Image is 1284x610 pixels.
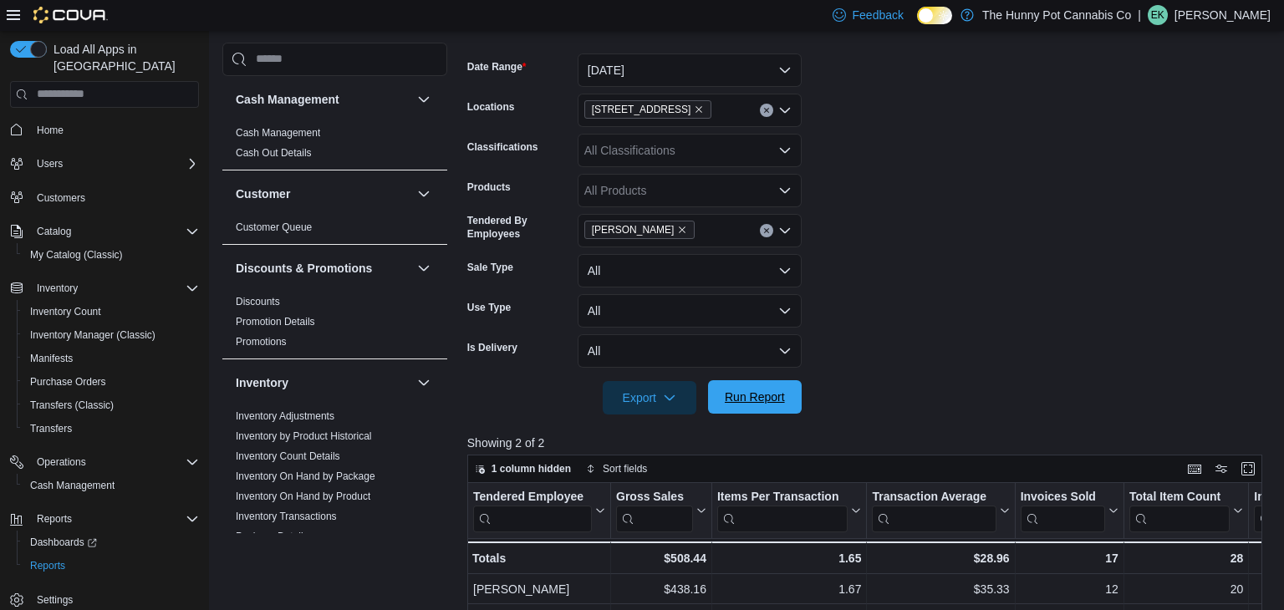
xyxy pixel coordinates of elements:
span: Operations [30,452,199,472]
label: Products [467,180,511,194]
button: Users [30,154,69,174]
button: Reports [3,507,206,531]
div: Tendered Employee [473,489,592,531]
p: The Hunny Pot Cannabis Co [982,5,1131,25]
button: Reports [17,554,206,577]
span: Catalog [37,225,71,238]
input: Dark Mode [917,7,952,24]
span: [PERSON_NAME] [592,221,675,238]
a: Customers [30,188,92,208]
span: Cash Management [30,479,115,492]
span: Settings [37,593,73,607]
span: Inventory by Product Historical [236,429,372,442]
span: Cash Management [236,125,320,139]
span: Inventory On Hand by Product [236,489,370,502]
button: Home [3,118,206,142]
button: Customers [3,186,206,210]
img: Cova [33,7,108,23]
div: [PERSON_NAME] [473,579,605,599]
button: Users [3,152,206,175]
div: Total Item Count [1129,489,1230,505]
button: Inventory [414,372,434,392]
button: 1 column hidden [468,459,578,479]
button: Open list of options [778,104,792,117]
button: Tendered Employee [473,489,605,531]
span: Dark Mode [917,24,918,25]
button: Manifests [17,347,206,370]
div: 1.65 [717,548,862,568]
span: Run Report [725,389,785,405]
button: Enter fullscreen [1238,459,1258,479]
a: Discounts [236,295,280,307]
p: Showing 2 of 2 [467,435,1271,451]
button: Reports [30,509,79,529]
span: Dashboards [23,532,199,552]
span: [STREET_ADDRESS] [592,101,691,118]
div: Customer [222,216,447,243]
button: Open list of options [778,144,792,157]
span: Settings [30,589,199,610]
div: Elizabeth Kettlehut [1148,5,1168,25]
a: Dashboards [17,531,206,554]
button: Transfers [17,417,206,440]
button: Purchase Orders [17,370,206,394]
a: Dashboards [23,532,104,552]
span: Manifests [23,348,199,369]
a: Transfers [23,419,79,439]
button: Total Item Count [1129,489,1243,531]
a: Cash Management [23,475,121,496]
span: Transfers (Classic) [23,395,199,415]
span: Transfers [23,419,199,439]
span: Home [30,119,199,140]
button: All [578,294,802,328]
span: Reports [30,509,199,529]
a: Home [30,120,70,140]
button: Discounts & Promotions [414,257,434,277]
span: Transfers (Classic) [30,399,114,412]
div: 20 [1129,579,1243,599]
div: Transaction Average [872,489,996,505]
span: Inventory [30,278,199,298]
div: Invoices Sold [1020,489,1104,505]
span: Customers [30,187,199,208]
a: Promotion Details [236,315,315,327]
span: My Catalog (Classic) [30,248,123,262]
button: Run Report [708,380,802,414]
button: Open list of options [778,224,792,237]
button: Inventory [236,374,410,390]
span: Cash Management [23,475,199,496]
div: Gross Sales [616,489,693,505]
a: Inventory Count [23,302,108,322]
button: Operations [30,452,93,472]
a: My Catalog (Classic) [23,245,130,265]
span: Cash Out Details [236,145,312,159]
span: Reports [23,556,199,576]
label: Classifications [467,140,538,154]
span: Reports [30,559,65,572]
span: 2591 Yonge St [584,100,712,119]
span: Purchase Orders [30,375,106,389]
button: Inventory Manager (Classic) [17,323,206,347]
div: 12 [1020,579,1118,599]
button: Remove 2591 Yonge St from selection in this group [694,104,704,114]
a: Promotions [236,335,287,347]
a: Transfers (Classic) [23,395,120,415]
a: Inventory Manager (Classic) [23,325,162,345]
button: All [578,254,802,287]
span: EK [1151,5,1164,25]
span: Catalog [30,221,199,241]
span: Package Details [236,529,308,542]
div: 28 [1129,548,1243,568]
button: Inventory [3,277,206,300]
a: Inventory Transactions [236,510,337,521]
div: Tendered Employee [473,489,592,505]
h3: Inventory [236,374,288,390]
label: Date Range [467,60,527,74]
div: Total Item Count [1129,489,1230,531]
div: 17 [1020,548,1118,568]
h3: Discounts & Promotions [236,259,372,276]
button: Gross Sales [616,489,706,531]
button: Cash Management [236,90,410,107]
h3: Cash Management [236,90,339,107]
span: Reports [37,512,72,526]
